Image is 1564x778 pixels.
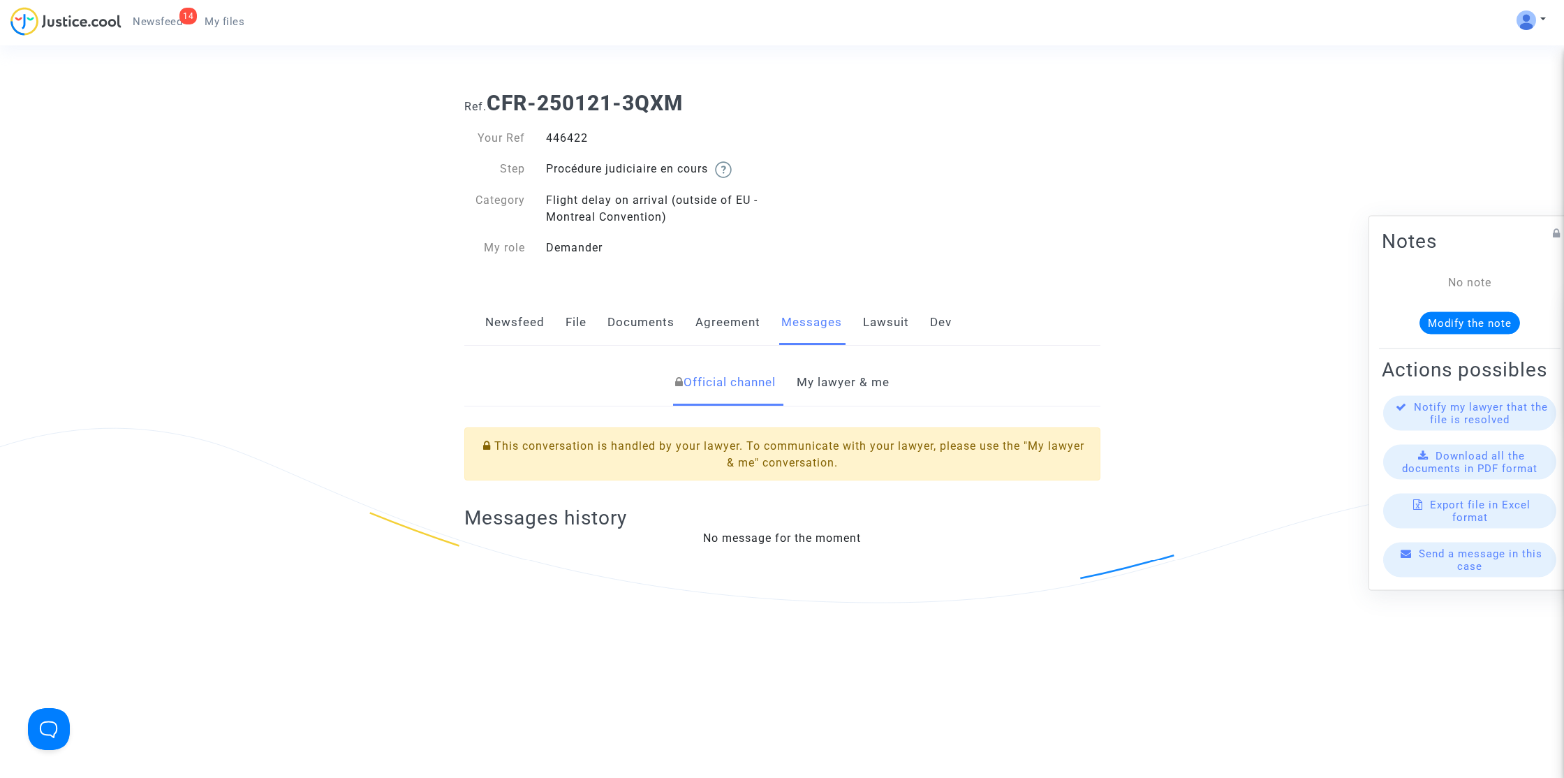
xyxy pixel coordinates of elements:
[1517,10,1536,30] img: ALV-UjV5hOg1DK_6VpdGyI3GiCsbYcKFqGYcyigr7taMTixGzq57m2O-mEoJuuWBlO_HCk8JQ1zztKhP13phCubDFpGEbboIp...
[536,192,782,226] div: Flight delay on arrival (outside of EU - Montreal Convention)
[464,530,1100,547] div: No message for the moment
[863,300,909,346] a: Lawsuit
[28,708,70,750] iframe: Help Scout Beacon - Open
[1382,358,1558,382] h2: Actions possibles
[1430,499,1530,524] span: Export file in Excel format
[485,300,545,346] a: Newsfeed
[454,130,536,147] div: Your Ref
[1403,274,1537,291] div: No note
[464,427,1100,480] div: This conversation is handled by your lawyer. To communicate with your lawyer, please use the "My ...
[454,192,536,226] div: Category
[121,11,193,32] a: 14Newsfeed
[487,91,683,115] b: CFR-250121-3QXM
[536,161,782,178] div: Procédure judiciaire en cours
[464,100,487,113] span: Ref.
[1382,229,1558,254] h2: Notes
[781,300,842,346] a: Messages
[930,300,952,346] a: Dev
[675,360,776,406] a: Official channel
[464,506,1100,530] h2: Messages history
[1414,401,1548,426] span: Notify my lawyer that the file is resolved
[715,161,732,178] img: help.svg
[454,161,536,178] div: Step
[179,8,197,24] div: 14
[536,130,782,147] div: 446422
[10,7,121,36] img: jc-logo.svg
[566,300,586,346] a: File
[797,360,890,406] a: My lawyer & me
[1419,548,1542,573] span: Send a message in this case
[205,15,244,28] span: My files
[193,11,256,32] a: My files
[695,300,760,346] a: Agreement
[1419,312,1520,335] button: Modify the note
[1402,450,1537,475] span: Download all the documents in PDF format
[454,240,536,256] div: My role
[607,300,674,346] a: Documents
[536,240,782,256] div: Demander
[133,15,182,28] span: Newsfeed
